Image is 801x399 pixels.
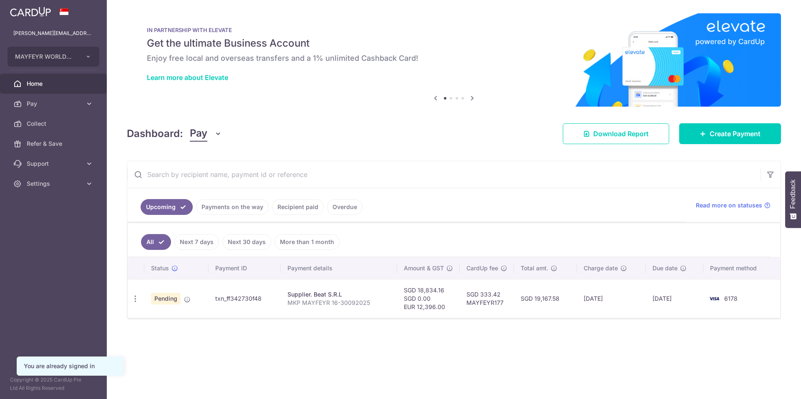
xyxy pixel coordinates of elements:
[404,264,444,272] span: Amount & GST
[789,180,797,209] span: Feedback
[646,279,703,318] td: [DATE]
[141,199,193,215] a: Upcoming
[584,264,618,272] span: Charge date
[147,37,761,50] h5: Get the ultimate Business Account
[27,160,82,168] span: Support
[222,234,271,250] a: Next 30 days
[466,264,498,272] span: CardUp fee
[8,47,99,67] button: MAYFEYR WORLDWIDE PTE. LTD.
[151,293,181,304] span: Pending
[127,126,183,141] h4: Dashboard:
[706,294,723,304] img: Bank Card
[174,234,219,250] a: Next 7 days
[10,7,51,17] img: CardUp
[724,295,738,302] span: 6178
[747,374,793,395] iframe: Opens a widget where you can find more information
[15,52,77,61] span: MAYFEYR WORLDWIDE PTE. LTD.
[397,279,460,318] td: SGD 18,834.16 SGD 0.00 EUR 12,396.00
[24,362,116,370] div: You are already signed in
[190,126,222,142] button: Pay
[281,257,397,279] th: Payment details
[521,264,548,272] span: Total amt.
[272,199,324,215] a: Recipient paid
[127,161,761,188] input: Search by recipient name, payment id or reference
[563,123,669,144] a: Download Report
[287,290,390,299] div: Supplier. Beat S.R.L
[287,299,390,307] p: MKP MAYFEYR 16-30092025
[27,80,82,88] span: Home
[27,180,82,188] span: Settings
[460,279,514,318] td: SGD 333.42 MAYFEYR177
[577,279,646,318] td: [DATE]
[327,199,363,215] a: Overdue
[696,201,771,209] a: Read more on statuses
[13,29,93,37] p: [PERSON_NAME][EMAIL_ADDRESS][DOMAIN_NAME]
[703,257,780,279] th: Payment method
[785,171,801,228] button: Feedback - Show survey
[196,199,269,215] a: Payments on the way
[209,257,281,279] th: Payment ID
[514,279,577,318] td: SGD 19,167.58
[27,100,82,108] span: Pay
[147,73,228,82] a: Learn more about Elevate
[593,129,649,139] span: Download Report
[275,234,340,250] a: More than 1 month
[127,13,781,107] img: Renovation banner
[27,140,82,148] span: Refer & Save
[710,129,761,139] span: Create Payment
[147,53,761,63] h6: Enjoy free local and overseas transfers and a 1% unlimited Cashback Card!
[151,264,169,272] span: Status
[190,126,207,142] span: Pay
[141,234,171,250] a: All
[696,201,762,209] span: Read more on statuses
[147,27,761,33] p: IN PARTNERSHIP WITH ELEVATE
[652,264,678,272] span: Due date
[679,123,781,144] a: Create Payment
[27,120,82,128] span: Collect
[209,279,281,318] td: txn_ff342730f48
